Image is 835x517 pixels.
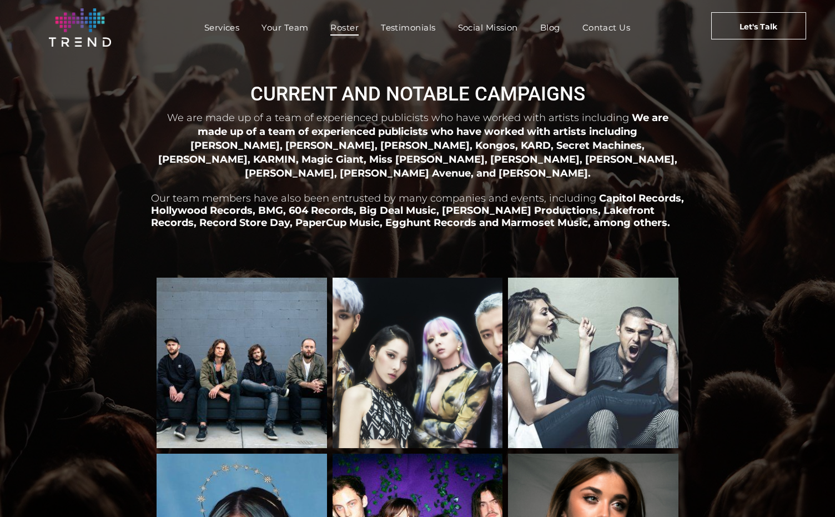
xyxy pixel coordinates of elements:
span: CURRENT AND NOTABLE CAMPAIGNS [250,83,585,106]
span: Let's Talk [740,13,777,41]
span: Capitol Records, Hollywood Records, BMG, 604 Records, Big Deal Music, [PERSON_NAME] Productions, ... [151,192,684,229]
a: Roster [319,19,370,36]
a: Let's Talk [711,12,806,39]
a: Services [193,19,251,36]
span: Our team members have also been entrusted by many companies and events, including [151,192,596,204]
span: We are made up of a team of experienced publicists who have worked with artists including [167,112,629,124]
a: Testimonials [370,19,446,36]
a: Blog [529,19,571,36]
a: Contact Us [571,19,642,36]
a: Karmin [508,278,678,448]
a: Kongos [157,278,327,448]
a: Social Mission [447,19,529,36]
a: KARD [333,278,503,448]
a: Your Team [250,19,319,36]
span: We are made up of a team of experienced publicists who have worked with artists including [PERSON... [158,112,677,179]
img: logo [49,8,111,47]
